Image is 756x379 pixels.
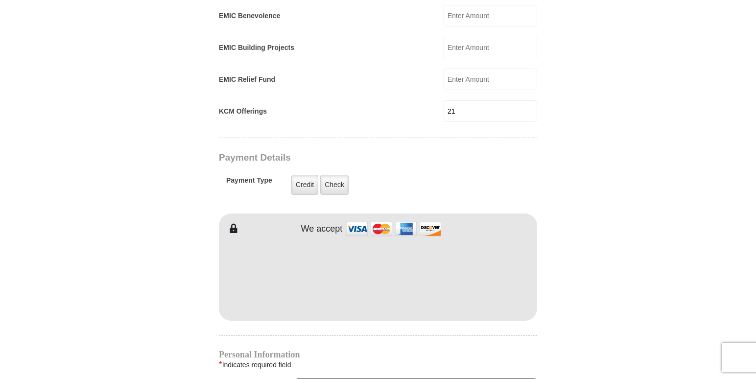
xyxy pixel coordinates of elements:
[291,175,318,195] label: Credit
[444,5,537,26] input: Enter Amount
[219,358,537,371] div: Indicates required field
[444,69,537,90] input: Enter Amount
[219,152,469,164] h3: Payment Details
[320,175,349,195] label: Check
[219,106,267,117] label: KCM Offerings
[345,218,443,239] img: credit cards accepted
[219,43,294,53] label: EMIC Building Projects
[219,351,537,358] h4: Personal Information
[219,11,280,21] label: EMIC Benevolence
[301,224,343,235] h4: We accept
[226,176,272,189] h5: Payment Type
[444,100,537,122] input: Enter Amount
[444,37,537,58] input: Enter Amount
[219,74,275,85] label: EMIC Relief Fund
